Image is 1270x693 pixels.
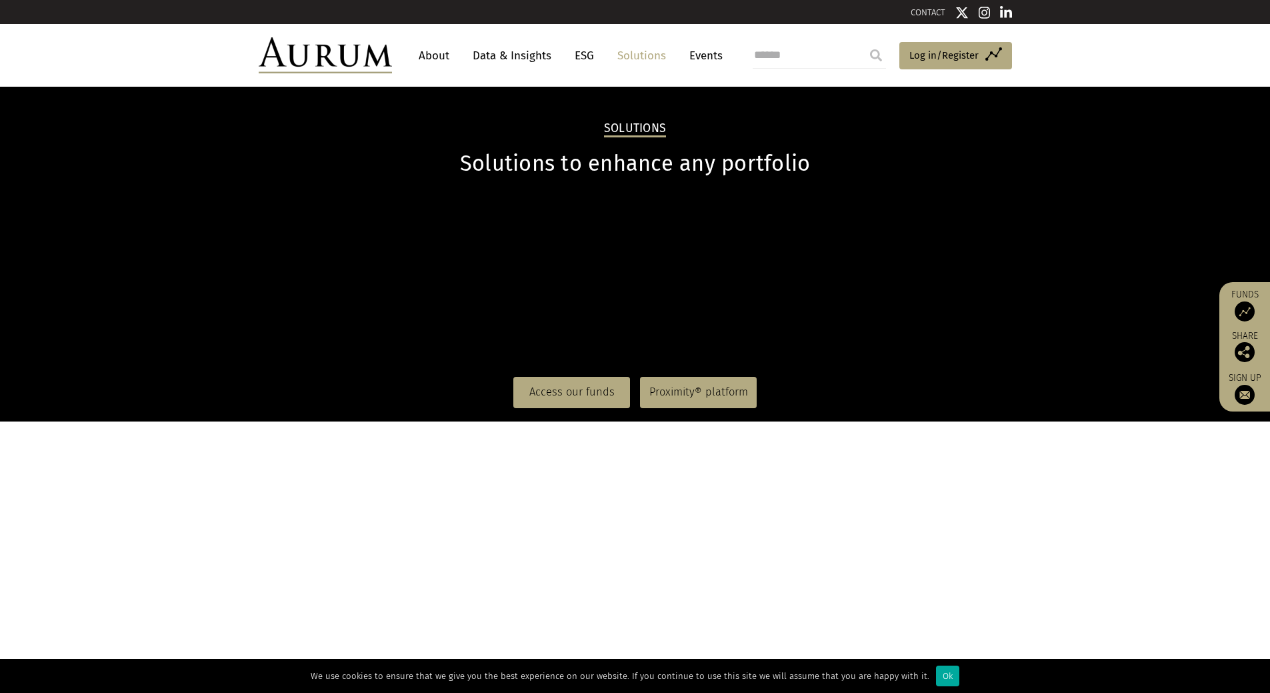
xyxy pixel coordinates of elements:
a: Solutions [611,43,673,68]
a: Log in/Register [899,42,1012,70]
h2: Solutions [604,121,666,137]
div: Ok [936,666,959,686]
a: CONTACT [911,7,945,17]
a: ESG [568,43,601,68]
a: Access our funds [513,377,630,408]
img: Share this post [1235,342,1255,362]
a: Events [683,43,723,68]
img: Aurum [259,37,392,73]
a: Sign up [1226,372,1263,405]
img: Instagram icon [979,6,991,19]
a: Data & Insights [466,43,558,68]
div: Share [1226,331,1263,362]
h1: Solutions to enhance any portfolio [259,151,1012,177]
span: Log in/Register [909,47,979,63]
img: Linkedin icon [1000,6,1012,19]
img: Sign up to our newsletter [1235,385,1255,405]
img: Access Funds [1235,301,1255,321]
a: About [412,43,456,68]
a: Funds [1226,289,1263,321]
input: Submit [863,42,889,69]
img: Twitter icon [955,6,969,19]
a: Proximity® platform [640,377,757,408]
